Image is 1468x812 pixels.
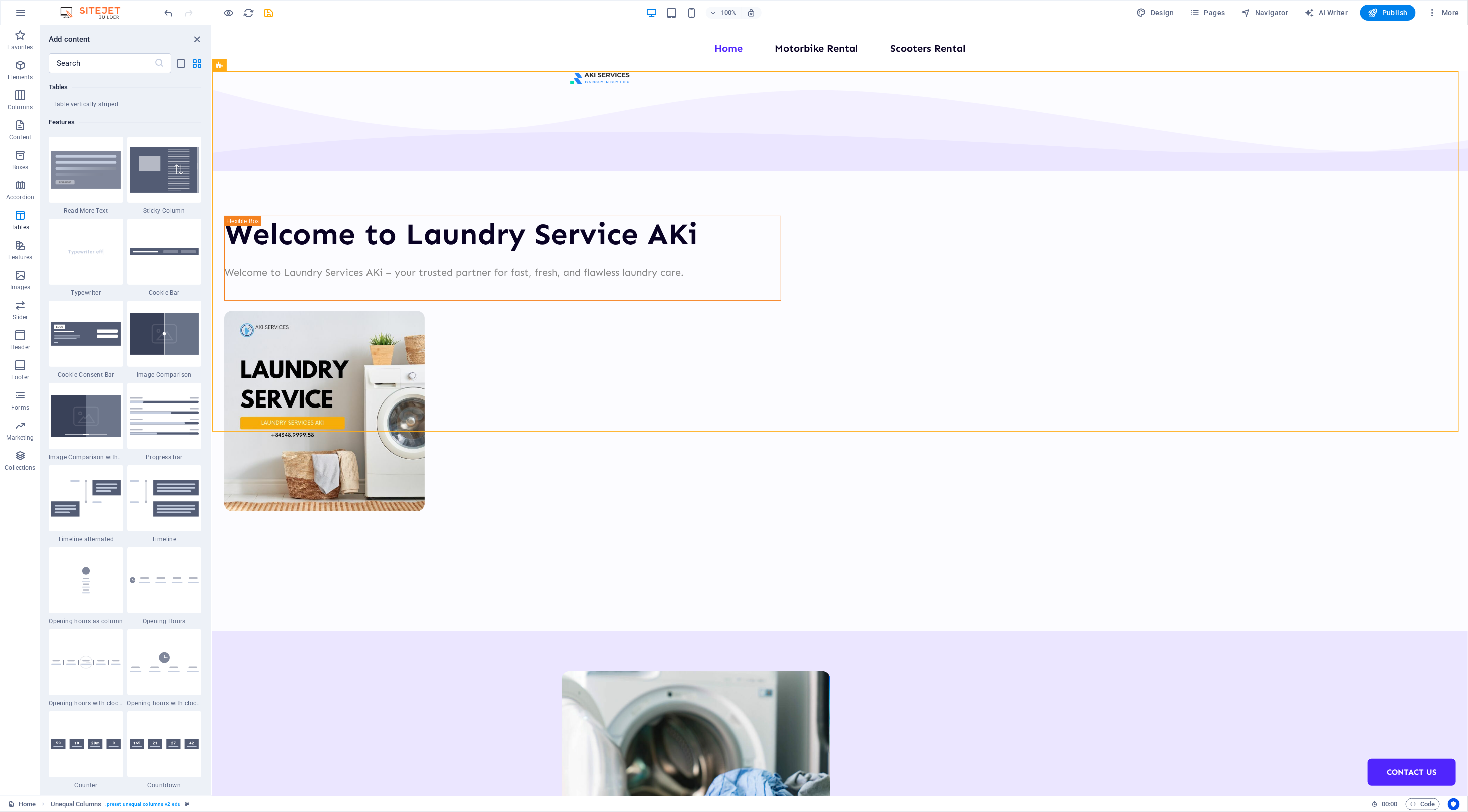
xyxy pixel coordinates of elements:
[51,395,121,437] img: image-comparison-with-progress.svg
[49,629,123,707] div: Opening hours with clock behind
[51,557,121,603] img: opening_hours_col1.svg
[49,81,201,93] h6: Tables
[1406,798,1440,810] button: Code
[127,711,202,789] div: Countdown
[7,43,33,51] p: Favorites
[130,313,199,355] img: image-comparison.svg
[49,289,123,297] span: Typewriter
[49,699,123,707] span: Opening hours with clock behind
[49,535,123,543] span: Timeline alternated
[1424,5,1463,21] button: More
[49,383,123,461] div: Image Comparison with track
[49,371,123,379] span: Cookie Consent Bar
[49,33,90,45] h6: Add content
[51,322,121,346] img: cookie-consent-baner.svg
[49,617,123,625] span: Opening hours as column
[130,397,199,435] img: progress-bar.svg
[127,465,202,543] div: Timeline
[6,193,34,201] p: Accordion
[51,151,121,189] img: Read_More_Thumbnail.svg
[243,7,255,19] i: Reload page
[51,739,121,750] img: counter.svg
[127,453,202,461] span: Progress bar
[127,137,202,215] div: Sticky Column
[1448,798,1460,810] button: Usercentrics
[163,7,175,19] i: Undo: Delete WhatsApp (Ctrl+Z)
[1371,798,1398,810] h6: Session time
[49,53,154,73] input: Search
[10,343,30,351] p: Header
[191,33,203,45] button: close panel
[11,223,29,231] p: Tables
[1382,798,1397,810] span: 00 00
[191,57,203,69] button: grid-view
[49,547,123,625] div: Opening hours as column
[1186,5,1229,21] button: Pages
[721,7,737,19] h6: 100%
[1133,5,1178,21] button: Design
[49,116,201,128] h6: Features
[51,229,121,275] img: Typewritereffect_thumbnail.svg
[127,371,202,379] span: Image Comparison
[8,253,32,261] p: Features
[13,313,28,321] p: Slider
[1305,8,1348,18] span: AI Writer
[105,798,181,810] span: . preset-unequal-columns-v2-edu
[49,219,123,297] div: Typewriter
[8,103,33,111] p: Columns
[58,7,133,19] img: Editor Logo
[243,7,255,19] button: reload
[263,7,275,19] i: Save (Ctrl+S)
[49,465,123,543] div: Timeline alternated
[263,7,275,19] button: save
[9,133,31,141] p: Content
[1368,8,1408,18] span: Publish
[11,403,29,412] p: Forms
[223,7,235,19] button: Click here to leave preview mode and continue editing
[5,464,35,472] p: Collections
[51,656,121,668] img: opening-hours-with-clock-background.svg
[127,535,202,543] span: Timeline
[127,617,202,625] span: Opening Hours
[10,283,31,291] p: Images
[51,798,101,810] span: Click to select. Double-click to edit
[49,137,123,215] div: Read More Text
[130,480,199,517] img: timeline1.svg
[127,289,202,297] span: Cookie Bar
[8,798,36,810] a: Click to cancel selection. Double-click to open Pages
[1389,800,1390,808] span: :
[175,57,187,69] button: list-view
[12,163,29,171] p: Boxes
[11,373,29,381] p: Footer
[1301,5,1352,21] button: AI Writer
[185,801,189,807] i: This element is a customizable preset
[127,301,202,379] div: Image Comparison
[130,652,199,672] img: opening-hours-with-clock.svg
[130,147,199,193] img: StickyColumn.svg
[1241,8,1289,18] span: Navigator
[1360,5,1416,21] button: Publish
[127,547,202,625] div: Opening Hours
[6,434,34,442] p: Marketing
[1410,798,1435,810] span: Code
[130,577,199,583] img: opening-hours.svg
[49,781,123,789] span: Counter
[1137,8,1174,18] span: Design
[127,699,202,707] span: Opening hours with clock above
[127,383,202,461] div: Progress bar
[747,8,756,17] i: On resize automatically adjust zoom level to fit chosen device.
[49,100,123,108] span: Table vertically striped
[1237,5,1293,21] button: Navigator
[130,248,199,256] img: cookie-info.svg
[127,207,202,215] span: Sticky Column
[1190,8,1225,18] span: Pages
[8,73,33,81] p: Elements
[127,219,202,297] div: Cookie Bar
[706,7,742,19] button: 100%
[49,207,123,215] span: Read More Text
[1428,8,1459,18] span: More
[49,453,123,461] span: Image Comparison with track
[49,711,123,789] div: Counter
[127,629,202,707] div: Opening hours with clock above
[130,739,199,750] img: countdown.svg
